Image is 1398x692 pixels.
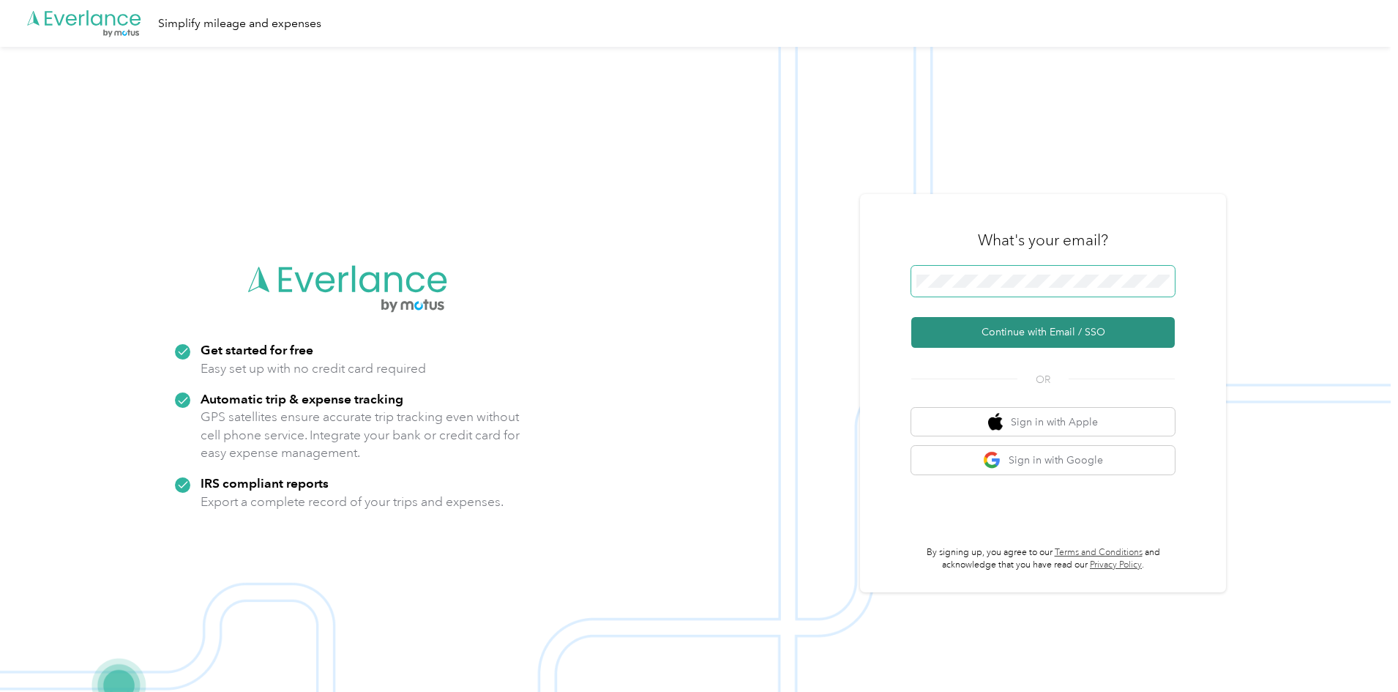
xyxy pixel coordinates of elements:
[911,446,1175,475] button: google logoSign in with Google
[201,391,403,406] strong: Automatic trip & expense tracking
[911,546,1175,572] p: By signing up, you agree to our and acknowledge that you have read our .
[1055,547,1143,558] a: Terms and Conditions
[201,342,313,357] strong: Get started for free
[911,408,1175,436] button: apple logoSign in with Apple
[983,451,1001,469] img: google logo
[911,317,1175,348] button: Continue with Email / SSO
[1017,372,1069,387] span: OR
[978,230,1108,250] h3: What's your email?
[201,360,426,378] p: Easy set up with no credit card required
[201,493,504,511] p: Export a complete record of your trips and expenses.
[1090,559,1142,570] a: Privacy Policy
[988,413,1003,431] img: apple logo
[201,408,520,462] p: GPS satellites ensure accurate trip tracking even without cell phone service. Integrate your bank...
[201,475,329,491] strong: IRS compliant reports
[158,15,321,33] div: Simplify mileage and expenses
